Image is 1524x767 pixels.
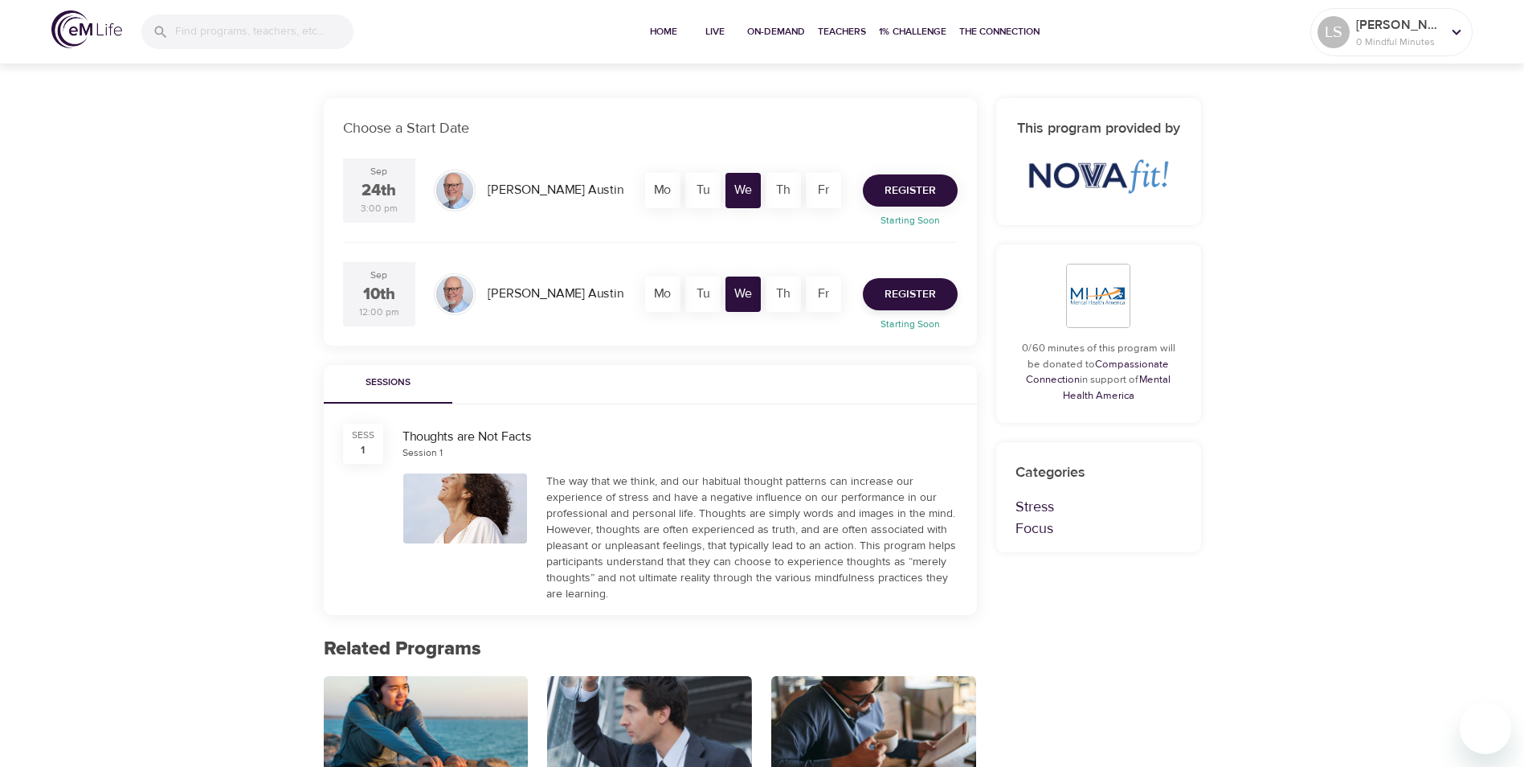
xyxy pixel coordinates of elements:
[1015,461,1182,483] p: Categories
[1015,341,1182,404] p: 0/60 minutes of this program will be donated to in support of
[885,285,936,305] span: Register
[546,474,958,602] div: The way that we think, and our habitual thought patterns can increase our experience of stress an...
[853,213,967,228] p: Starting Soon
[959,23,1040,40] span: The Connection
[363,283,395,306] div: 10th
[343,117,958,139] p: Choose a Start Date
[1063,373,1171,402] a: Mental Health America
[685,277,721,312] div: Tu
[1460,703,1511,754] iframe: Button to launch messaging window
[644,23,683,40] span: Home
[175,14,353,49] input: Find programs, teachers, etc...
[766,277,801,312] div: Th
[1015,154,1182,201] img: Villanova%20logo.jpg
[818,23,866,40] span: Teachers
[359,306,399,319] div: 12:00 pm
[863,174,958,207] button: Register
[1015,117,1182,141] h6: This program provided by
[1026,358,1169,387] a: Compassionate Connection
[853,317,967,331] p: Starting Soon
[879,23,946,40] span: 1% Challenge
[885,181,936,201] span: Register
[863,278,958,310] button: Register
[333,375,443,392] span: Sessions
[402,428,958,446] div: Thoughts are Not Facts
[1356,15,1441,35] p: [PERSON_NAME]
[685,173,721,208] div: Tu
[51,10,122,48] img: logo
[370,165,387,178] div: Sep
[1015,496,1182,518] p: Stress
[324,634,977,663] p: Related Programs
[725,173,761,208] div: We
[361,202,398,215] div: 3:00 pm
[481,278,630,310] div: [PERSON_NAME] Austin
[766,173,801,208] div: Th
[370,269,387,282] div: Sep
[352,429,374,442] div: SESS
[361,442,365,458] div: 1
[402,446,443,460] div: Session 1
[362,179,396,203] div: 24th
[806,173,841,208] div: Fr
[696,23,734,40] span: Live
[725,277,761,312] div: We
[1015,518,1182,539] p: Focus
[645,173,680,208] div: Mo
[645,277,680,312] div: Mo
[481,174,630,206] div: [PERSON_NAME] Austin
[806,277,841,312] div: Fr
[1318,16,1350,48] div: LS
[1356,35,1441,49] p: 0 Mindful Minutes
[747,23,805,40] span: On-Demand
